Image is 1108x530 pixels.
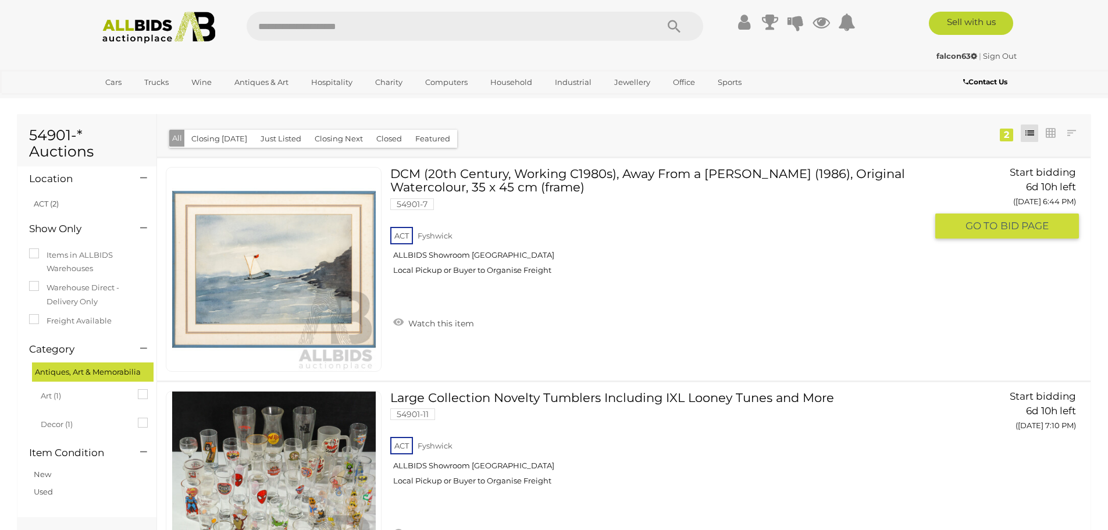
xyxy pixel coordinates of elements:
strong: falcon63 [936,51,977,61]
span: Decor (1) [41,415,128,431]
span: Start bidding [1010,166,1076,178]
h4: Location [29,173,123,184]
h1: 54901-* Auctions [29,127,145,159]
button: Just Listed [254,130,308,148]
button: All [169,130,185,147]
span: GO TO [966,219,1000,233]
span: | [979,51,981,61]
button: GO TOBID PAGE [935,214,1079,239]
button: Search [645,12,703,41]
label: Warehouse Direct - Delivery Only [29,281,145,308]
a: New [34,469,51,479]
img: 54901-7a.jpg [172,168,376,371]
a: Start bidding 6d 10h left ([DATE] 6:44 PM) GO TOBID PAGE [944,167,1079,239]
b: Contact Us [963,77,1007,86]
button: Closed [369,130,409,148]
a: Industrial [547,73,599,92]
a: Contact Us [963,76,1010,88]
h4: Item Condition [29,447,123,458]
span: Watch this item [405,318,474,329]
span: Art (1) [41,386,128,403]
a: Charity [368,73,410,92]
label: Items in ALLBIDS Warehouses [29,248,145,276]
button: Closing [DATE] [184,130,254,148]
a: Trucks [137,73,176,92]
a: Used [34,487,53,496]
a: falcon63 [936,51,979,61]
h4: Show Only [29,223,123,234]
a: Computers [418,73,475,92]
a: Office [665,73,703,92]
a: Household [483,73,540,92]
label: Freight Available [29,314,112,328]
div: 2 [1000,129,1013,141]
a: Wine [184,73,219,92]
h4: Category [29,344,123,355]
a: Antiques & Art [227,73,296,92]
a: Start bidding 6d 10h left ([DATE] 7:10 PM) [944,391,1079,436]
a: Watch this item [390,314,477,331]
button: Closing Next [308,130,370,148]
a: ACT (2) [34,199,59,208]
a: Sports [710,73,749,92]
img: Allbids.com.au [96,12,222,44]
a: Sign Out [983,51,1017,61]
span: Start bidding [1010,390,1076,402]
a: [GEOGRAPHIC_DATA] [98,92,195,111]
span: BID PAGE [1000,219,1049,233]
a: Cars [98,73,129,92]
a: DCM (20th Century, Working C1980s), Away From a [PERSON_NAME] (1986), Original Watercolour, 35 x ... [399,167,926,284]
a: Jewellery [607,73,658,92]
div: Antiques, Art & Memorabilia [32,362,154,382]
button: Featured [408,130,457,148]
a: Sell with us [929,12,1013,35]
a: Large Collection Novelty Tumblers Including IXL Looney Tunes and More 54901-11 ACT Fyshwick ALLBI... [399,391,926,495]
a: Hospitality [304,73,360,92]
